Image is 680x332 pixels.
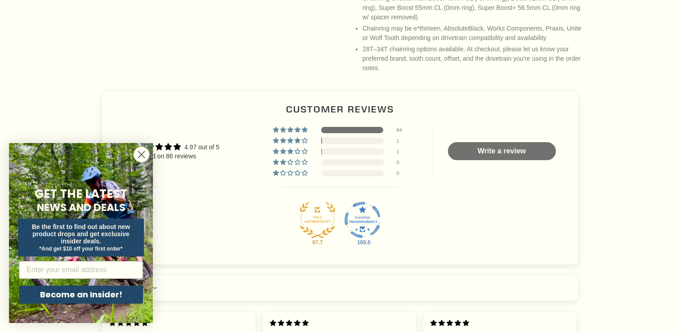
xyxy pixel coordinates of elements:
[109,103,571,116] h2: Customer Reviews
[273,148,309,155] div: 1% (1) reviews with 3 star rating
[19,286,143,304] button: Become an Insider!
[355,239,370,246] div: 100.0
[448,142,556,160] a: Write a review
[344,202,380,238] img: Judge.me Diamond Transparent Shop medal
[273,127,309,133] div: 98% (84) reviews with 5 star rating
[32,223,130,245] span: Be the first to find out about new product drops and get exclusive insider deals.
[39,246,122,252] span: *And get $10 off your first order*
[397,127,407,133] div: 84
[37,200,125,215] span: NEWS AND DEALS
[362,45,585,73] li: 28T–34T chainring options available. At checkout, please let us know your preferred brand, tooth ...
[344,202,380,238] a: Judge.me Diamond Transparent Shop medal 100.0
[397,148,407,155] div: 1
[270,319,309,327] span: 5 star review
[134,147,149,162] button: Close dialog
[397,138,407,144] div: 1
[35,186,127,202] span: GET THE LATEST
[344,202,380,241] div: Diamond Transparent Shop. Published 100% of verified reviews received in total
[362,24,585,43] li: Chainring may be e*thirteen, AbsoluteBlack, Works Components, Praxis, Unite or Wolf Tooth dependi...
[138,152,219,161] div: Based on 86 reviews
[300,202,336,238] img: Judge.me Gold Authentic Shop medal
[300,202,336,238] a: Judge.me Gold Authentic Shop medal 97.7
[300,202,336,241] div: Gold Authentic Shop. At least 95% of published reviews are verified reviews
[184,144,219,151] span: 4.97 out of 5
[19,261,143,279] input: Enter your email address
[430,319,469,327] span: 5 star review
[138,142,219,152] div: Average rating is 4.97 stars
[273,138,309,144] div: 1% (1) reviews with 4 star rating
[310,239,325,246] div: 97.7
